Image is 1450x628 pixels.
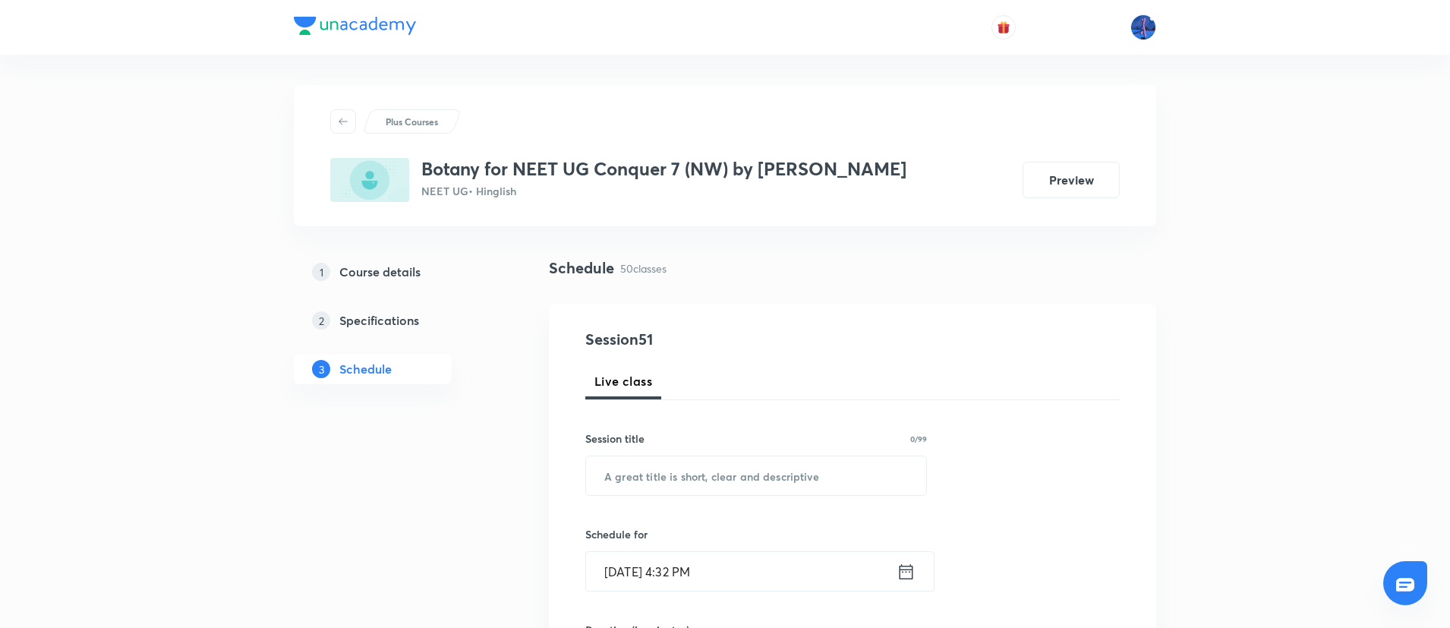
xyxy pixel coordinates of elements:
[421,158,906,180] h3: Botany for NEET UG Conquer 7 (NW) by [PERSON_NAME]
[421,183,906,199] p: NEET UG • Hinglish
[312,311,330,330] p: 2
[594,372,652,390] span: Live class
[586,456,926,495] input: A great title is short, clear and descriptive
[339,360,392,378] h5: Schedule
[1130,14,1156,40] img: Mahesh Bhat
[294,305,500,336] a: 2Specifications
[991,15,1016,39] button: avatar
[339,263,421,281] h5: Course details
[585,526,927,542] h6: Schedule for
[620,260,667,276] p: 50 classes
[339,311,419,330] h5: Specifications
[294,17,416,35] img: Company Logo
[1023,162,1120,198] button: Preview
[330,158,409,202] img: 01A392B8-7CEF-4298-81E2-806503D03C9C_plus.png
[312,263,330,281] p: 1
[549,257,614,279] h4: Schedule
[585,431,645,447] h6: Session title
[294,17,416,39] a: Company Logo
[312,360,330,378] p: 3
[386,115,438,128] p: Plus Courses
[997,21,1010,34] img: avatar
[585,328,862,351] h4: Session 51
[294,257,500,287] a: 1Course details
[910,435,927,443] p: 0/99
